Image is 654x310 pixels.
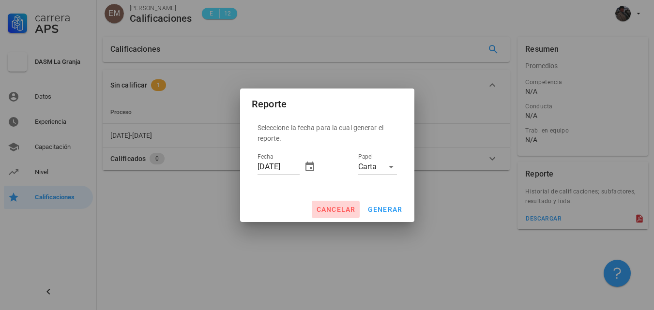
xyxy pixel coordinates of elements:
span: generar [367,206,403,213]
div: Carta [358,162,377,171]
button: cancelar [312,201,359,218]
div: Reporte [252,96,287,112]
p: Seleccione la fecha para la cual generar el reporte. [258,122,397,144]
span: cancelar [316,206,355,213]
label: Fecha [258,153,273,161]
div: PapelCarta [358,159,397,175]
label: Papel [358,153,373,161]
button: generar [364,201,407,218]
